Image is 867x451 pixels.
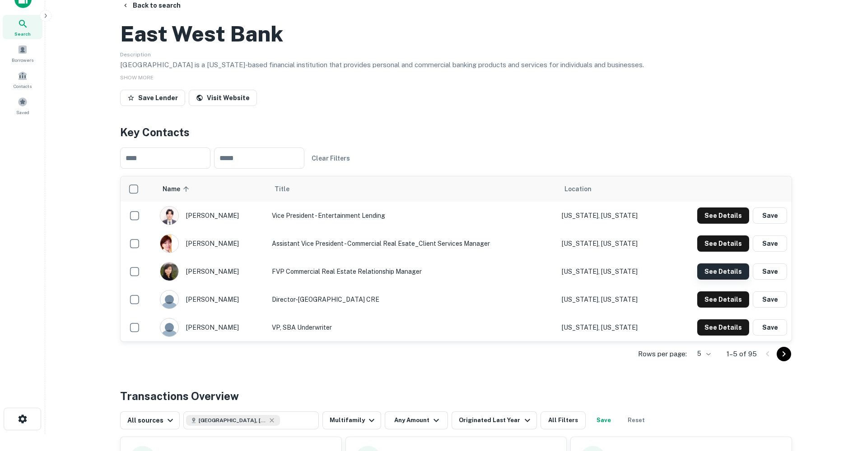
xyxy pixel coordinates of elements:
span: Saved [16,109,29,116]
div: Originated Last Year [459,415,532,426]
button: Save [753,291,787,308]
button: Save [753,319,787,336]
button: Multifamily [322,411,381,429]
span: [GEOGRAPHIC_DATA], [US_STATE], [GEOGRAPHIC_DATA], [GEOGRAPHIC_DATA] [199,416,266,424]
td: [US_STATE], [US_STATE] [557,285,666,313]
span: Description [120,51,151,58]
div: [PERSON_NAME] [160,262,263,281]
h2: East West Bank [120,21,283,47]
p: 1–5 of 95 [727,349,757,359]
th: Title [267,176,557,202]
button: See Details [697,263,749,280]
div: [PERSON_NAME] [160,290,263,309]
div: 5 [690,347,712,360]
img: 9c8pery4andzj6ohjkjp54ma2 [160,318,178,336]
span: Location [564,184,592,194]
th: Name [155,176,268,202]
h4: Key Contacts [120,124,792,140]
td: Director-[GEOGRAPHIC_DATA] CRE [267,285,557,313]
td: [US_STATE], [US_STATE] [557,313,666,341]
button: Save your search to get updates of matches that match your search criteria. [589,411,618,429]
button: See Details [697,319,749,336]
th: Location [557,176,666,202]
button: Clear Filters [308,150,354,166]
button: See Details [697,235,749,252]
a: Contacts [3,67,42,92]
img: 9c8pery4andzj6ohjkjp54ma2 [160,290,178,308]
button: Originated Last Year [452,411,536,429]
iframe: Chat Widget [822,379,867,422]
button: Save [753,235,787,252]
span: Name [163,184,192,194]
td: Assistant Vice President - Commercial Real Esate_Client Services Manager [267,230,557,258]
span: Borrowers [12,56,33,64]
h4: Transactions Overview [120,388,239,404]
td: Vice President - Entertainment Lending [267,202,557,230]
td: [US_STATE], [US_STATE] [557,230,666,258]
img: 1683260816114 [160,262,178,281]
a: Visit Website [189,90,257,106]
button: Any Amount [385,411,448,429]
button: See Details [697,291,749,308]
p: Rows per page: [638,349,687,359]
button: Reset [622,411,651,429]
button: Save [753,263,787,280]
p: [GEOGRAPHIC_DATA] is a [US_STATE]-based financial institution that provides personal and commerci... [120,60,792,70]
div: [PERSON_NAME] [160,206,263,225]
img: 1719100635644 [160,235,178,253]
button: Save Lender [120,90,185,106]
td: [US_STATE], [US_STATE] [557,258,666,285]
span: Contacts [14,83,32,90]
a: Search [3,15,42,39]
button: See Details [697,207,749,224]
button: All Filters [541,411,586,429]
td: [US_STATE], [US_STATE] [557,202,666,230]
img: 1718280936767 [160,207,178,225]
td: FVP Commercial Real Estate Relationship Manager [267,258,557,285]
span: Search [14,30,31,37]
div: scrollable content [121,176,792,341]
div: All sources [127,415,176,426]
a: Saved [3,93,42,118]
a: Borrowers [3,41,42,65]
span: Title [275,184,301,194]
div: [PERSON_NAME] [160,234,263,253]
button: All sources [120,411,180,429]
button: Save [753,207,787,224]
div: [PERSON_NAME] [160,318,263,337]
td: VP, SBA Underwriter [267,313,557,341]
button: Go to next page [777,347,791,361]
span: SHOW MORE [120,74,154,81]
